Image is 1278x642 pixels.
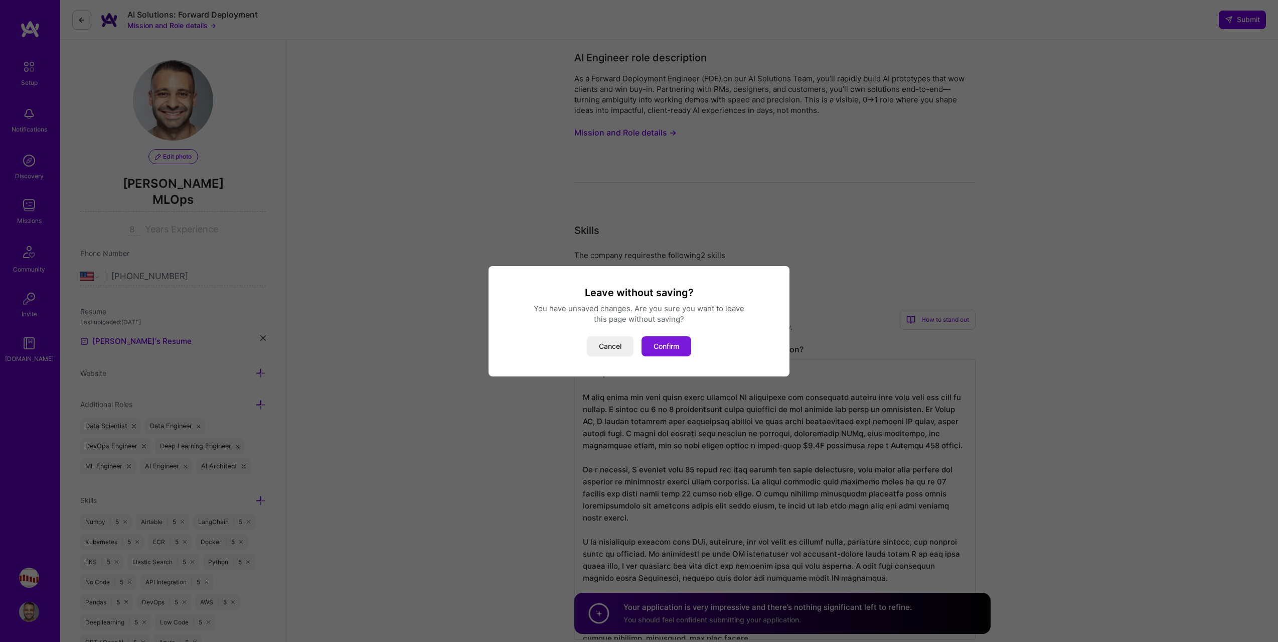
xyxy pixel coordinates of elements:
h3: Leave without saving? [501,286,777,299]
div: modal [489,266,789,376]
button: Confirm [642,336,691,356]
div: You have unsaved changes. Are you sure you want to leave [501,303,777,314]
button: Cancel [587,336,633,356]
div: this page without saving? [501,314,777,324]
